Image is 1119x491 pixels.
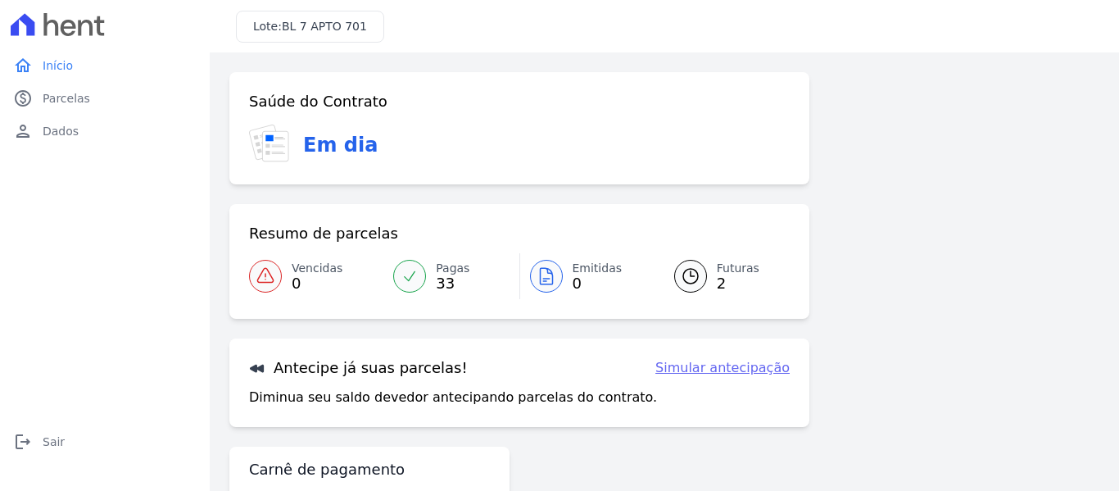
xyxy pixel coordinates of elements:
[7,115,203,148] a: personDados
[7,82,203,115] a: paidParcelas
[13,121,33,141] i: person
[249,460,405,480] h3: Carnê de pagamento
[573,277,623,290] span: 0
[655,253,790,299] a: Futuras 2
[292,260,342,277] span: Vencidas
[520,253,655,299] a: Emitidas 0
[7,49,203,82] a: homeInício
[717,260,759,277] span: Futuras
[43,57,73,74] span: Início
[43,123,79,139] span: Dados
[249,253,383,299] a: Vencidas 0
[43,90,90,107] span: Parcelas
[717,277,759,290] span: 2
[7,425,203,458] a: logoutSair
[249,358,468,378] h3: Antecipe já suas parcelas!
[249,224,398,243] h3: Resumo de parcelas
[383,253,519,299] a: Pagas 33
[436,277,469,290] span: 33
[13,56,33,75] i: home
[43,434,65,450] span: Sair
[253,18,367,35] h3: Lote:
[13,432,33,452] i: logout
[13,89,33,108] i: paid
[249,388,657,407] p: Diminua seu saldo devedor antecipando parcelas do contrato.
[436,260,469,277] span: Pagas
[249,92,387,111] h3: Saúde do Contrato
[282,20,367,33] span: BL 7 APTO 701
[303,130,378,160] h3: Em dia
[655,358,790,378] a: Simular antecipação
[573,260,623,277] span: Emitidas
[292,277,342,290] span: 0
